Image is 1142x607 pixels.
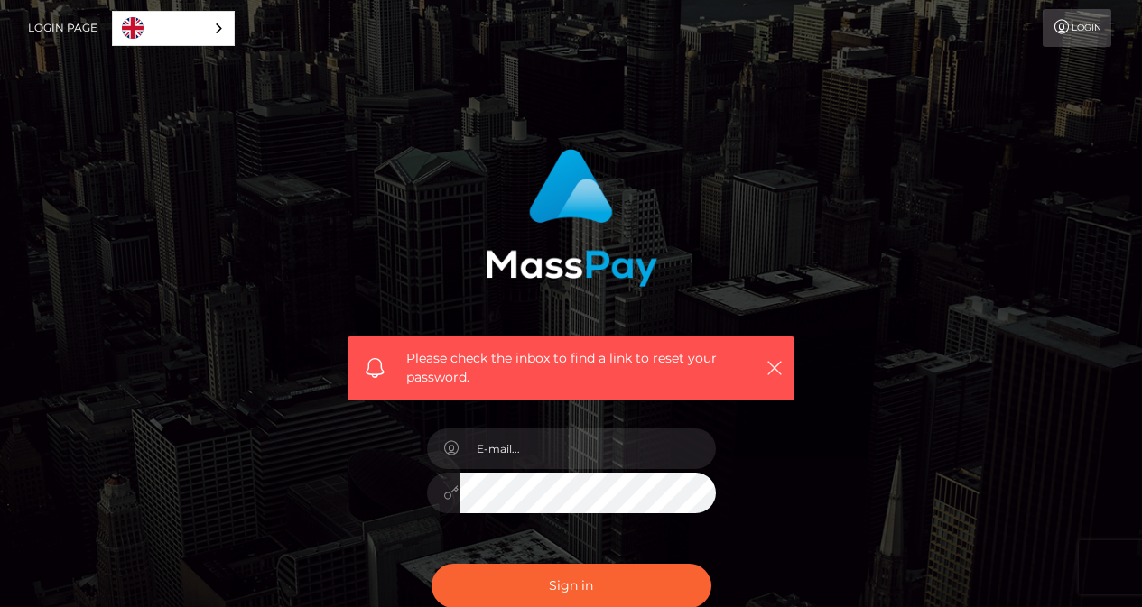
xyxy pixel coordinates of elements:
[1043,9,1111,47] a: Login
[113,12,234,45] a: English
[112,11,235,46] div: Language
[28,9,97,47] a: Login Page
[460,428,716,469] input: E-mail...
[112,11,235,46] aside: Language selected: English
[406,349,736,387] span: Please check the inbox to find a link to reset your password.
[486,149,657,287] img: MassPay Login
